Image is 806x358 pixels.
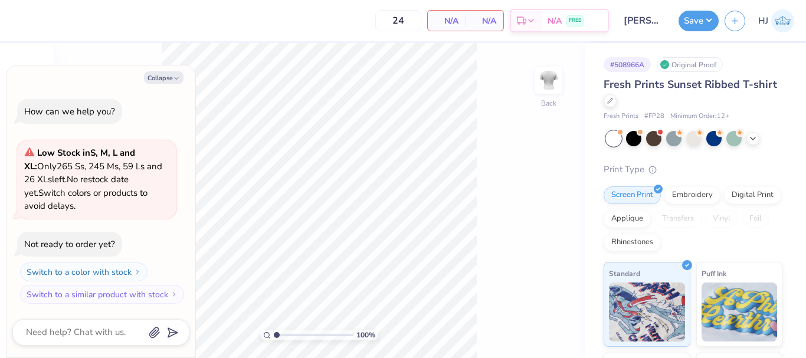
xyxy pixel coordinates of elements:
[657,57,723,72] div: Original Proof
[604,210,651,228] div: Applique
[670,111,729,121] span: Minimum Order: 12 +
[548,15,562,27] span: N/A
[537,68,561,92] img: Back
[24,238,115,250] div: Not ready to order yet?
[356,330,375,340] span: 100 %
[771,9,794,32] img: Hughe Josh Cabanete
[758,14,768,28] span: HJ
[541,98,556,109] div: Back
[604,57,651,72] div: # 508966A
[24,106,115,117] div: How can we help you?
[615,9,673,32] input: Untitled Design
[375,10,421,31] input: – –
[758,9,794,32] a: HJ
[134,268,141,275] img: Switch to a color with stock
[654,210,702,228] div: Transfers
[702,267,726,280] span: Puff Ink
[604,186,661,204] div: Screen Print
[604,163,782,176] div: Print Type
[742,210,769,228] div: Foil
[604,111,638,121] span: Fresh Prints
[679,11,719,31] button: Save
[473,15,496,27] span: N/A
[705,210,738,228] div: Vinyl
[435,15,458,27] span: N/A
[24,147,135,172] strong: Low Stock in S, M, L and XL :
[569,17,581,25] span: FREE
[171,291,178,298] img: Switch to a similar product with stock
[644,111,664,121] span: # FP28
[24,173,129,199] span: No restock date yet.
[724,186,781,204] div: Digital Print
[24,147,162,212] span: Only 265 Ss, 245 Ms, 59 Ls and 26 XLs left. Switch colors or products to avoid delays.
[609,267,640,280] span: Standard
[20,262,148,281] button: Switch to a color with stock
[20,285,184,304] button: Switch to a similar product with stock
[702,283,778,341] img: Puff Ink
[604,77,777,91] span: Fresh Prints Sunset Ribbed T-shirt
[609,283,685,341] img: Standard
[664,186,720,204] div: Embroidery
[144,71,184,84] button: Collapse
[604,234,661,251] div: Rhinestones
